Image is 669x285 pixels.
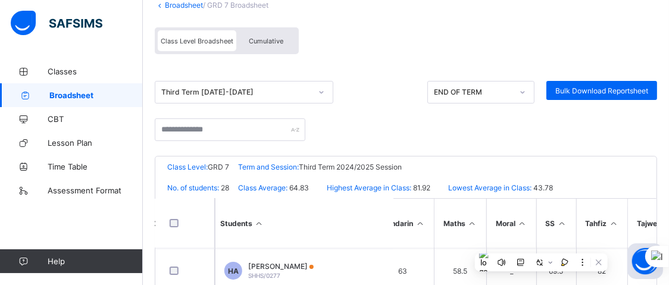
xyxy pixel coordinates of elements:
[228,267,239,275] span: HA
[48,256,142,266] span: Help
[467,219,477,228] i: Sort in Ascending Order
[165,1,203,10] a: Broadsheet
[11,11,102,36] img: safsims
[48,114,143,124] span: CBT
[434,199,486,248] th: Maths
[517,219,527,228] i: Sort in Ascending Order
[609,219,619,228] i: Sort in Ascending Order
[434,88,512,97] div: END OF TERM
[536,199,576,248] th: SS
[48,162,143,171] span: Time Table
[555,86,648,95] span: Bulk Download Reportsheet
[532,183,553,192] span: 43.78
[203,1,268,10] span: / GRD 7 Broadsheet
[248,262,314,271] span: [PERSON_NAME]
[627,243,663,279] button: Open asap
[48,138,143,148] span: Lesson Plan
[161,88,311,97] div: Third Term [DATE]-[DATE]
[327,183,411,192] span: Highest Average in Class:
[219,183,229,192] span: 28
[167,183,219,192] span: No. of students:
[248,272,280,279] span: SHHS/0277
[215,199,393,248] th: Students
[161,37,233,45] span: Class Level Broadsheet
[299,162,402,171] span: Third Term 2024/2025 Session
[287,183,309,192] span: 64.83
[48,186,143,195] span: Assessment Format
[576,199,628,248] th: Tahfiz
[208,162,229,171] span: GRD 7
[167,162,208,171] span: Class Level:
[411,183,430,192] span: 81.92
[254,219,264,228] i: Sort Ascending
[448,183,532,192] span: Lowest Average in Class:
[415,219,425,228] i: Sort in Ascending Order
[486,199,536,248] th: Moral
[249,37,283,45] span: Cumulative
[49,90,143,100] span: Broadsheet
[371,199,434,248] th: Mandarin
[557,219,567,228] i: Sort in Ascending Order
[48,67,143,76] span: Classes
[238,183,287,192] span: Class Average:
[238,162,299,171] span: Term and Session:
